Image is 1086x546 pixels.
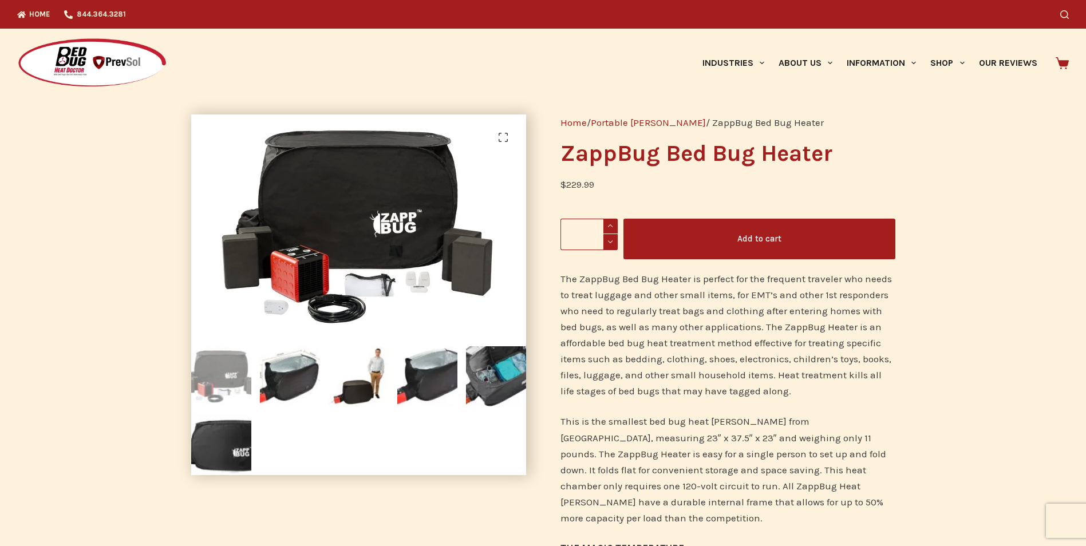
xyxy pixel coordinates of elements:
[397,346,457,406] img: ZappBug Bed Bug Heater - Image 4
[695,29,771,97] a: Industries
[191,415,251,475] img: ZappBug Bed Bug Heater - Image 6
[260,346,320,406] img: ZappBug Bed Bug Heater - Image 2
[623,219,895,259] button: Add to cart
[191,219,526,231] a: ZappBug Bed Bug Heater
[329,346,389,406] img: ZappBug Bed Bug Heater - Image 3
[191,114,526,338] img: ZappBug Bed Bug Heater
[560,219,618,250] input: Product quantity
[560,117,587,128] a: Home
[466,346,526,406] img: ZappBug Bed Bug Heater - Image 5
[1060,10,1069,19] button: Search
[492,126,515,149] a: View full-screen image gallery
[560,114,895,130] nav: Breadcrumb
[695,29,1044,97] nav: Primary
[560,413,895,525] p: This is the smallest bed bug heat [PERSON_NAME] from [GEOGRAPHIC_DATA], measuring 23″ x 37.5″ x 2...
[17,38,167,89] img: Prevsol/Bed Bug Heat Doctor
[560,142,895,165] h1: ZappBug Bed Bug Heater
[840,29,923,97] a: Information
[560,179,594,190] bdi: 229.99
[560,179,566,190] span: $
[191,346,251,406] img: ZappBug Bed Bug Heater
[972,29,1044,97] a: Our Reviews
[591,117,706,128] a: Portable [PERSON_NAME]
[771,29,839,97] a: About Us
[560,271,895,399] p: The ZappBug Bed Bug Heater is perfect for the frequent traveler who needs to treat luggage and ot...
[923,29,972,97] a: Shop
